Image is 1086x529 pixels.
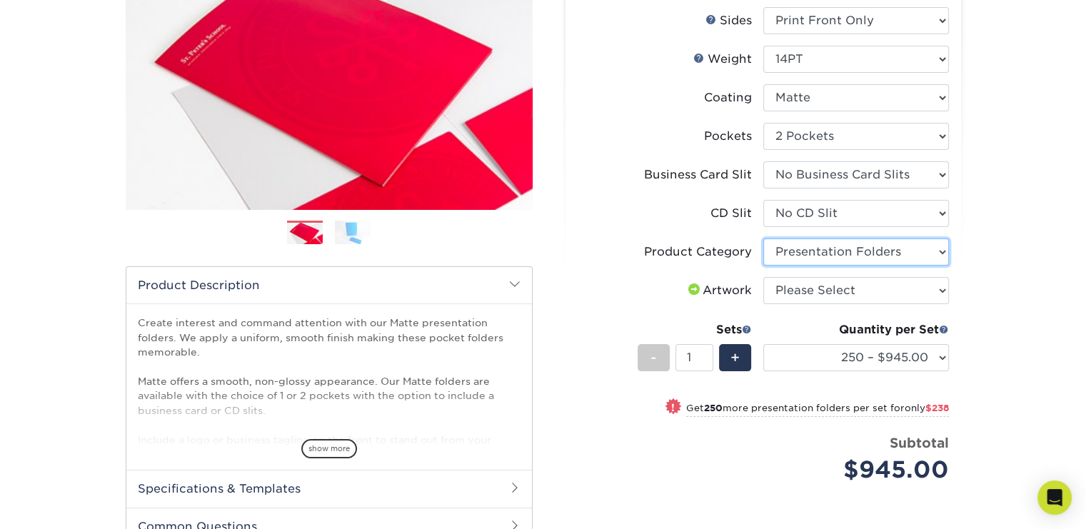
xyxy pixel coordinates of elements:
[763,321,949,338] div: Quantity per Set
[704,128,752,145] div: Pockets
[705,12,752,29] div: Sides
[287,221,323,246] img: Presentation Folders 01
[644,243,752,261] div: Product Category
[126,267,532,303] h2: Product Description
[644,166,752,183] div: Business Card Slit
[126,470,532,507] h2: Specifications & Templates
[335,220,371,244] img: Presentation Folders 02
[301,439,357,458] span: show more
[638,321,752,338] div: Sets
[693,51,752,68] div: Weight
[704,89,752,106] div: Coating
[704,403,723,413] strong: 250
[686,403,949,417] small: Get more presentation folders per set for
[685,282,752,299] div: Artwork
[650,347,657,368] span: -
[710,205,752,222] div: CD Slit
[1037,480,1072,515] div: Open Intercom Messenger
[905,403,949,413] span: only
[730,347,740,368] span: +
[925,403,949,413] span: $238
[890,435,949,450] strong: Subtotal
[671,400,675,415] span: !
[774,453,949,487] div: $945.00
